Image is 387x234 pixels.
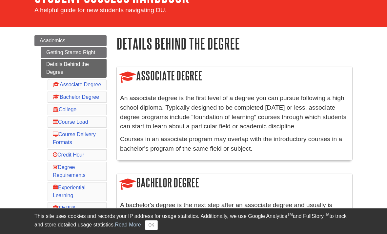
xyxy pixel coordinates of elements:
[34,35,107,46] a: Academics
[117,67,352,86] h2: Associate Degree
[53,107,76,112] a: College
[41,47,107,58] a: Getting Started Right
[117,174,352,193] h2: Bachelor Degree
[120,135,349,154] p: Courses in an associate program may overlap with the introductory courses in a bachelor's program...
[40,38,65,43] span: Academics
[324,212,329,217] sup: TM
[287,212,293,217] sup: TM
[116,35,353,52] h1: Details Behind the Degree
[41,59,107,78] a: Details Behind the Degree
[34,212,353,230] div: This site uses cookies and records your IP address for usage statistics. Additionally, we use Goo...
[53,82,101,87] a: Associate Degree
[53,94,99,100] a: Bachelor Degree
[115,222,141,227] a: Read More
[34,7,167,13] span: A helpful guide for new students navigating DU.
[53,132,96,145] a: Course Delivery Formats
[145,220,158,230] button: Close
[53,185,86,198] a: Experiential Learning
[53,152,84,158] a: Credit Hour
[53,205,76,211] a: FERPA
[120,94,349,131] p: An associate degree is the first level of a degree you can pursue following a high school diploma...
[53,164,86,178] a: Degree Requirements
[53,119,88,125] a: Course Load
